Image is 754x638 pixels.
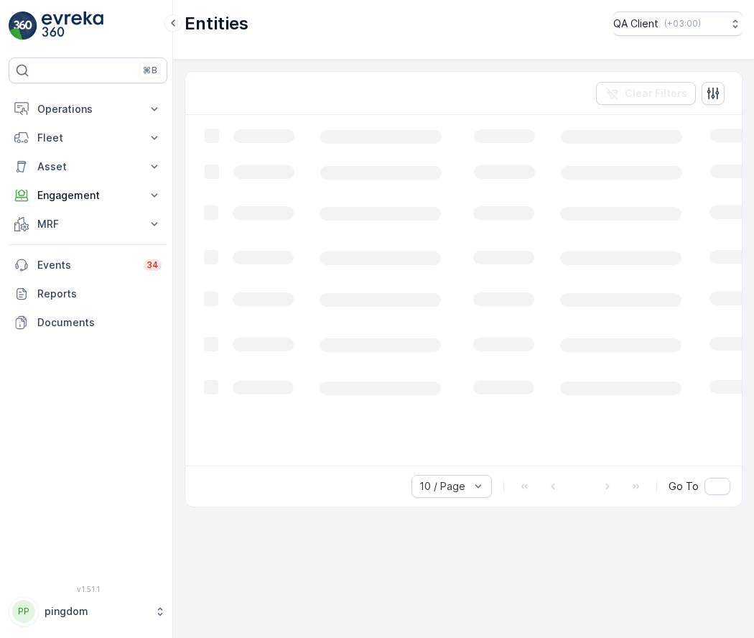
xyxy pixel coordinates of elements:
[9,11,37,40] img: logo
[664,18,701,29] p: ( +03:00 )
[9,152,167,181] button: Asset
[45,604,147,619] p: pingdom
[9,585,167,593] span: v 1.51.1
[9,95,167,124] button: Operations
[9,251,167,279] a: Events34
[9,124,167,152] button: Fleet
[9,308,167,337] a: Documents
[37,258,135,272] p: Events
[669,479,699,494] span: Go To
[613,11,743,36] button: QA Client(+03:00)
[37,131,139,145] p: Fleet
[37,315,162,330] p: Documents
[143,65,157,76] p: ⌘B
[42,11,103,40] img: logo_light-DOdMpM7g.png
[37,287,162,301] p: Reports
[37,159,139,174] p: Asset
[625,86,687,101] p: Clear Filters
[37,217,139,231] p: MRF
[146,259,159,271] p: 34
[9,279,167,308] a: Reports
[9,210,167,239] button: MRF
[12,600,35,623] div: PP
[9,181,167,210] button: Engagement
[185,12,248,35] p: Entities
[9,596,167,627] button: PPpingdom
[37,102,139,116] p: Operations
[37,188,139,203] p: Engagement
[613,17,658,31] p: QA Client
[596,82,696,105] button: Clear Filters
